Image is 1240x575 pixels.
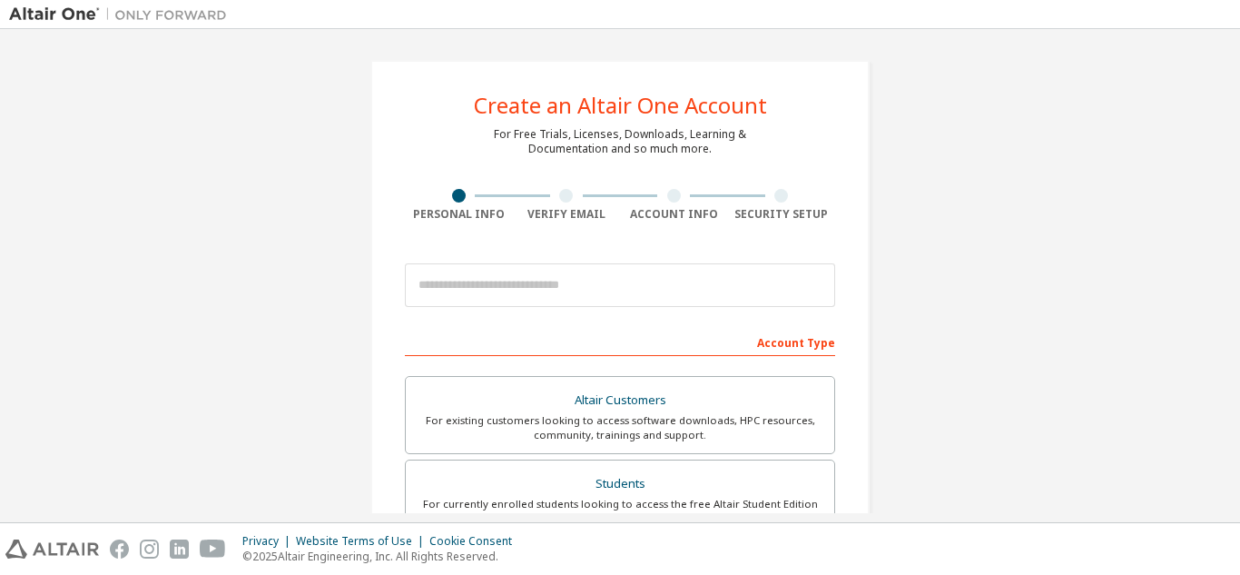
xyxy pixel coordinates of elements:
[110,540,129,559] img: facebook.svg
[417,471,823,497] div: Students
[5,540,99,559] img: altair_logo.svg
[728,207,836,222] div: Security Setup
[429,534,523,549] div: Cookie Consent
[296,534,429,549] div: Website Terms of Use
[200,540,226,559] img: youtube.svg
[417,497,823,526] div: For currently enrolled students looking to access the free Altair Student Edition bundle and all ...
[140,540,159,559] img: instagram.svg
[620,207,728,222] div: Account Info
[405,207,513,222] div: Personal Info
[417,388,823,413] div: Altair Customers
[405,327,835,356] div: Account Type
[170,540,189,559] img: linkedin.svg
[494,127,746,156] div: For Free Trials, Licenses, Downloads, Learning & Documentation and so much more.
[242,534,296,549] div: Privacy
[242,549,523,564] p: © 2025 Altair Engineering, Inc. All Rights Reserved.
[474,94,767,116] div: Create an Altair One Account
[417,413,823,442] div: For existing customers looking to access software downloads, HPC resources, community, trainings ...
[513,207,621,222] div: Verify Email
[9,5,236,24] img: Altair One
